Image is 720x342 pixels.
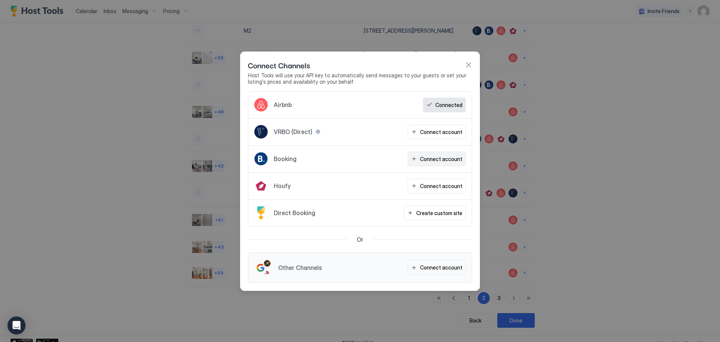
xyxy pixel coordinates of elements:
[420,264,462,271] div: Connect account
[408,260,466,275] button: Connect account
[408,179,466,193] button: Connect account
[248,72,472,85] span: Host Tools will use your API key to automatically send messages to your guests or set your listin...
[274,155,297,163] span: Booking
[420,128,462,136] div: Connect account
[248,59,310,71] span: Connect Channels
[404,206,466,220] button: Create custom site
[278,264,322,271] span: Other Channels
[408,152,466,166] button: Connect account
[435,101,462,109] div: Connected
[408,125,466,139] button: Connect account
[274,101,292,108] span: Airbnb
[420,155,462,163] div: Connect account
[274,182,291,190] span: Houfy
[423,98,466,112] button: Connected
[274,209,315,217] span: Direct Booking
[416,209,462,217] div: Create custom site
[274,128,312,136] span: VRBO (Direct)
[357,236,363,243] span: Or
[420,182,462,190] div: Connect account
[7,316,25,334] div: Open Intercom Messenger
